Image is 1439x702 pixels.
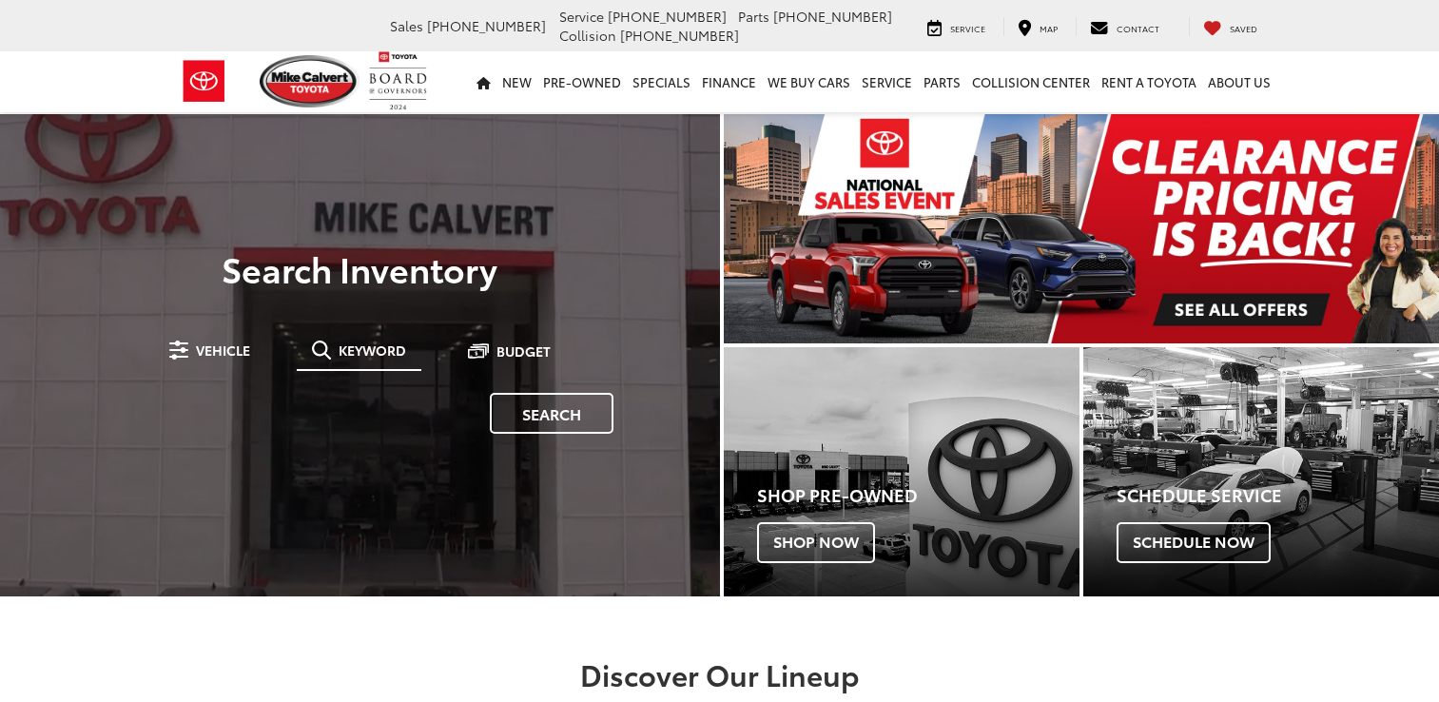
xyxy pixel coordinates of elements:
a: Service [856,51,918,112]
span: Saved [1230,22,1257,34]
div: Toyota [1083,347,1439,596]
span: [PHONE_NUMBER] [620,26,739,45]
a: Finance [696,51,762,112]
span: Keyword [339,343,406,357]
span: Service [950,22,985,34]
a: Specials [627,51,696,112]
a: Map [1003,17,1072,36]
span: [PHONE_NUMBER] [427,16,546,35]
span: Service [559,7,604,26]
span: Collision [559,26,616,45]
span: [PHONE_NUMBER] [608,7,727,26]
span: Shop Now [757,522,875,562]
a: Shop Pre-Owned Shop Now [724,347,1079,596]
a: Collision Center [966,51,1096,112]
span: [PHONE_NUMBER] [773,7,892,26]
a: New [496,51,537,112]
a: My Saved Vehicles [1189,17,1272,36]
img: Toyota [168,50,240,112]
h2: Discover Our Lineup [49,658,1390,690]
a: Schedule Service Schedule Now [1083,347,1439,596]
span: Schedule Now [1117,522,1271,562]
a: Parts [918,51,966,112]
span: Contact [1117,22,1159,34]
h4: Shop Pre-Owned [757,486,1079,505]
a: Contact [1076,17,1174,36]
a: Service [913,17,1000,36]
h4: Schedule Service [1117,486,1439,505]
img: Mike Calvert Toyota [260,55,360,107]
a: Pre-Owned [537,51,627,112]
a: Rent a Toyota [1096,51,1202,112]
a: WE BUY CARS [762,51,856,112]
a: About Us [1202,51,1276,112]
span: Vehicle [196,343,250,357]
a: Search [490,393,613,434]
span: Parts [738,7,769,26]
span: Budget [496,344,551,358]
h3: Search Inventory [80,249,640,287]
a: Home [471,51,496,112]
span: Map [1040,22,1058,34]
div: Toyota [724,347,1079,596]
span: Sales [390,16,423,35]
